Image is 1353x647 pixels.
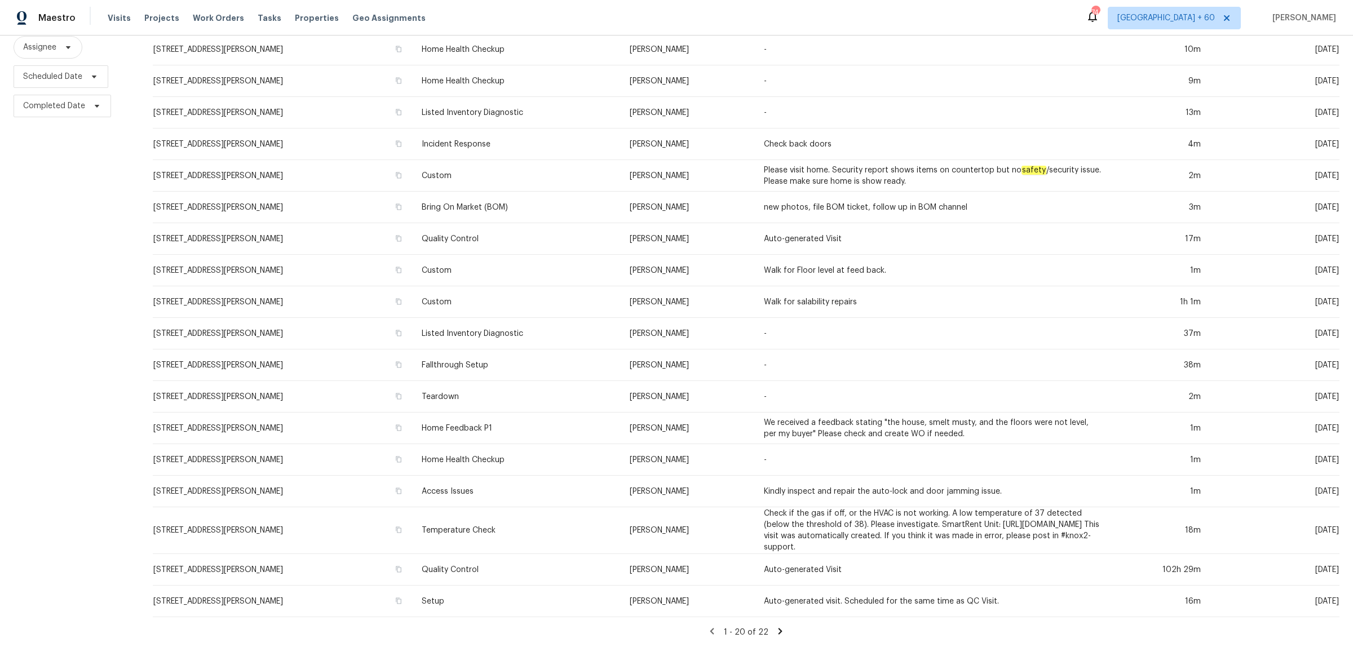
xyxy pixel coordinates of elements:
[621,318,755,349] td: [PERSON_NAME]
[1210,507,1339,554] td: [DATE]
[393,525,404,535] button: Copy Address
[1111,381,1210,413] td: 2m
[755,444,1111,476] td: -
[153,586,413,617] td: [STREET_ADDRESS][PERSON_NAME]
[23,100,85,112] span: Completed Date
[755,128,1111,160] td: Check back doors
[755,192,1111,223] td: new photos, file BOM ticket, follow up in BOM channel
[413,413,621,444] td: Home Feedback P1
[153,476,413,507] td: [STREET_ADDRESS][PERSON_NAME]
[413,554,621,586] td: Quality Control
[393,296,404,307] button: Copy Address
[153,255,413,286] td: [STREET_ADDRESS][PERSON_NAME]
[153,349,413,381] td: [STREET_ADDRESS][PERSON_NAME]
[1111,444,1210,476] td: 1m
[621,444,755,476] td: [PERSON_NAME]
[1210,255,1339,286] td: [DATE]
[1111,160,1210,192] td: 2m
[621,381,755,413] td: [PERSON_NAME]
[153,413,413,444] td: [STREET_ADDRESS][PERSON_NAME]
[413,255,621,286] td: Custom
[413,507,621,554] td: Temperature Check
[153,128,413,160] td: [STREET_ADDRESS][PERSON_NAME]
[1210,160,1339,192] td: [DATE]
[413,318,621,349] td: Listed Inventory Diagnostic
[1111,318,1210,349] td: 37m
[755,286,1111,318] td: Walk for salability repairs
[393,265,404,275] button: Copy Address
[1210,286,1339,318] td: [DATE]
[413,128,621,160] td: Incident Response
[1111,97,1210,128] td: 13m
[153,97,413,128] td: [STREET_ADDRESS][PERSON_NAME]
[393,596,404,606] button: Copy Address
[393,564,404,574] button: Copy Address
[413,286,621,318] td: Custom
[393,44,404,54] button: Copy Address
[755,318,1111,349] td: -
[621,507,755,554] td: [PERSON_NAME]
[352,12,426,24] span: Geo Assignments
[1111,65,1210,97] td: 9m
[153,554,413,586] td: [STREET_ADDRESS][PERSON_NAME]
[393,328,404,338] button: Copy Address
[413,381,621,413] td: Teardown
[393,76,404,86] button: Copy Address
[755,413,1111,444] td: We received a feedback stating "the house, smelt musty, and the floors were not level, per my buy...
[1210,97,1339,128] td: [DATE]
[755,255,1111,286] td: Walk for Floor level at feed back.
[1111,192,1210,223] td: 3m
[724,628,768,636] span: 1 - 20 of 22
[1111,255,1210,286] td: 1m
[755,381,1111,413] td: -
[393,139,404,149] button: Copy Address
[1210,381,1339,413] td: [DATE]
[1210,65,1339,97] td: [DATE]
[1111,507,1210,554] td: 18m
[1111,413,1210,444] td: 1m
[153,507,413,554] td: [STREET_ADDRESS][PERSON_NAME]
[755,223,1111,255] td: Auto-generated Visit
[1210,34,1339,65] td: [DATE]
[755,476,1111,507] td: Kindly inspect and repair the auto-lock and door jamming issue.
[23,71,82,82] span: Scheduled Date
[1022,166,1046,175] em: safety
[38,12,76,24] span: Maestro
[1111,476,1210,507] td: 1m
[621,554,755,586] td: [PERSON_NAME]
[153,444,413,476] td: [STREET_ADDRESS][PERSON_NAME]
[755,97,1111,128] td: -
[413,349,621,381] td: Fallthrough Setup
[755,507,1111,554] td: Check if the gas if off, or the HVAC is not working. A low temperature of 37 detected (below the ...
[755,34,1111,65] td: -
[621,97,755,128] td: [PERSON_NAME]
[393,486,404,496] button: Copy Address
[621,476,755,507] td: [PERSON_NAME]
[1111,586,1210,617] td: 16m
[1210,476,1339,507] td: [DATE]
[1210,444,1339,476] td: [DATE]
[1111,128,1210,160] td: 4m
[1210,554,1339,586] td: [DATE]
[621,223,755,255] td: [PERSON_NAME]
[1091,7,1099,18] div: 744
[153,286,413,318] td: [STREET_ADDRESS][PERSON_NAME]
[1268,12,1336,24] span: [PERSON_NAME]
[1111,286,1210,318] td: 1h 1m
[1210,128,1339,160] td: [DATE]
[413,586,621,617] td: Setup
[393,170,404,180] button: Copy Address
[1111,554,1210,586] td: 102h 29m
[621,286,755,318] td: [PERSON_NAME]
[621,34,755,65] td: [PERSON_NAME]
[413,97,621,128] td: Listed Inventory Diagnostic
[153,192,413,223] td: [STREET_ADDRESS][PERSON_NAME]
[193,12,244,24] span: Work Orders
[153,160,413,192] td: [STREET_ADDRESS][PERSON_NAME]
[1210,223,1339,255] td: [DATE]
[621,349,755,381] td: [PERSON_NAME]
[1210,349,1339,381] td: [DATE]
[413,192,621,223] td: Bring On Market (BOM)
[393,233,404,243] button: Copy Address
[755,586,1111,617] td: Auto-generated visit. Scheduled for the same time as QC Visit.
